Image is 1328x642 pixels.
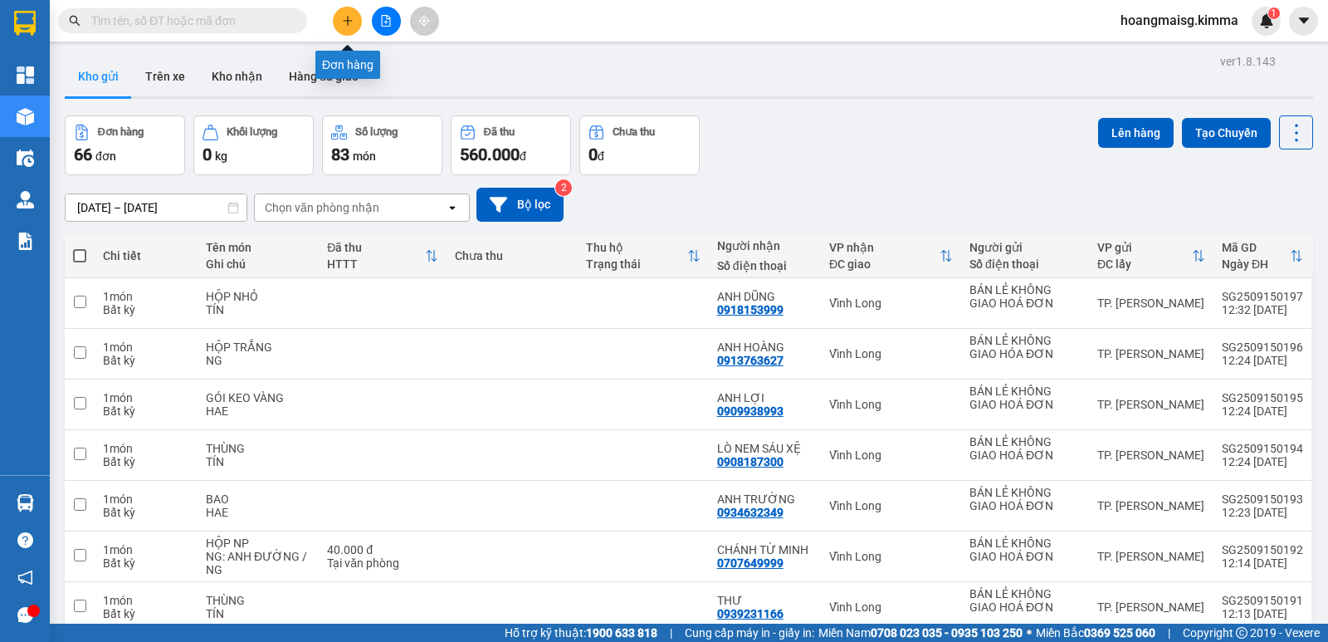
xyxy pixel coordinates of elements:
span: message [17,607,33,623]
div: Đã thu [327,241,425,254]
div: Tại văn phòng [327,556,438,570]
div: Bất kỳ [103,506,189,519]
img: logo-vxr [14,11,36,36]
div: TP. [PERSON_NAME] [1097,550,1205,563]
div: HTTT [327,257,425,271]
button: plus [333,7,362,36]
div: 12:24 [DATE] [1222,404,1303,418]
div: Chưa thu [455,249,569,262]
img: warehouse-icon [17,108,34,125]
div: SG2509150196 [1222,341,1303,354]
img: dashboard-icon [17,66,34,84]
div: Bất kỳ [103,354,189,367]
span: Cung cấp máy in - giấy in: [685,624,814,642]
button: Tạo Chuyến [1182,118,1271,148]
div: 1 món [103,442,189,455]
span: 66 [74,145,92,164]
div: BÁN LẺ KHÔNG GIAO HOÁ ĐƠN [969,283,1081,310]
div: Đã thu [484,126,515,138]
div: BÁN LẺ KHÔNG GIAO HOÁ ĐƠN [969,435,1081,462]
div: 1 món [103,341,189,354]
th: Toggle SortBy [578,234,709,278]
div: BAO [206,493,310,506]
th: Toggle SortBy [319,234,447,278]
div: SG2509150197 [1222,290,1303,303]
span: đơn [95,149,116,163]
div: ANH HOÀNG [717,341,813,354]
div: Người gửi [969,241,1081,254]
div: Người nhận [717,239,813,252]
div: Bất kỳ [103,455,189,468]
div: THƯ [717,594,813,607]
div: ĐC lấy [1097,257,1192,271]
div: Thu hộ [586,241,687,254]
div: 1 món [103,391,189,404]
img: icon-new-feature [1259,13,1274,28]
div: ANH DŨNG [717,290,813,303]
div: SG2509150192 [1222,543,1303,556]
th: Toggle SortBy [821,234,961,278]
div: Vĩnh Long [829,600,953,614]
span: kg [215,149,227,163]
div: 0939231166 [717,607,784,620]
span: Hỗ trợ kỹ thuật: [505,624,657,642]
div: 0918153999 [717,303,784,316]
th: Toggle SortBy [1089,234,1213,278]
div: HỘP TRẮNG [206,341,310,354]
span: Miền Bắc [1036,624,1155,642]
div: Chưa thu [613,126,655,138]
span: 0 [203,145,212,164]
div: Vĩnh Long [829,499,953,512]
span: | [670,624,672,642]
div: Bất kỳ [103,607,189,620]
div: Đơn hàng [98,126,144,138]
div: 12:13 [DATE] [1222,607,1303,620]
div: 12:32 [DATE] [1222,303,1303,316]
div: Mã GD [1222,241,1290,254]
div: 1 món [103,290,189,303]
div: VP nhận [829,241,940,254]
sup: 2 [555,179,572,196]
div: HAE [206,404,310,418]
svg: open [446,201,459,214]
div: 12:24 [DATE] [1222,354,1303,367]
div: HAE [206,506,310,519]
div: LÒ NEM SÁU XỆ [717,442,813,455]
div: 0909938993 [717,404,784,418]
sup: 1 [1268,7,1280,19]
div: 12:14 [DATE] [1222,556,1303,570]
div: TP. [PERSON_NAME] [1097,600,1205,614]
div: Vĩnh Long [829,448,953,462]
span: món [353,149,376,163]
span: ⚪️ [1027,630,1032,636]
div: TÍN [206,455,310,468]
div: Chọn văn phòng nhận [265,199,379,216]
div: TÍN [206,303,310,316]
div: ver 1.8.143 [1220,52,1276,71]
img: warehouse-icon [17,494,34,512]
input: Tìm tên, số ĐT hoặc mã đơn [91,12,287,30]
button: Chưa thu0đ [579,115,700,175]
span: | [1168,624,1170,642]
div: Tên món [206,241,310,254]
div: TP. [PERSON_NAME] [1097,499,1205,512]
div: SG2509150195 [1222,391,1303,404]
div: TP. [PERSON_NAME] [1097,296,1205,310]
button: Khối lượng0kg [193,115,314,175]
div: GÓI KEO VÀNG [206,391,310,404]
div: Ghi chú [206,257,310,271]
div: HỘP NHỎ [206,290,310,303]
span: hoangmaisg.kimma [1107,10,1252,31]
span: copyright [1236,627,1247,639]
span: đ [598,149,604,163]
button: Trên xe [132,56,198,96]
img: warehouse-icon [17,149,34,167]
div: THÙNG [206,594,310,607]
span: caret-down [1296,13,1311,28]
div: NG [206,354,310,367]
div: ANH LỢI [717,391,813,404]
div: Vĩnh Long [829,347,953,360]
span: file-add [380,15,392,27]
div: Số điện thoại [969,257,1081,271]
div: Vĩnh Long [829,398,953,411]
